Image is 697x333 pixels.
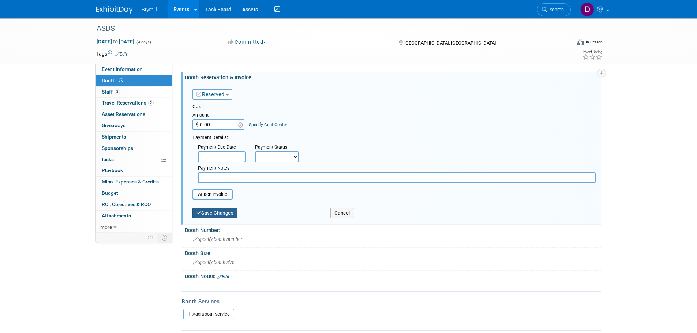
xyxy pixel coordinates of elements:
[115,89,120,94] span: 2
[96,98,172,109] a: Travel Reservations2
[102,167,123,173] span: Playbook
[102,77,124,83] span: Booth
[96,199,172,210] a: ROI, Objectives & ROO
[196,91,225,97] a: Reserved
[117,77,124,83] span: Booth not reserved yet
[585,39,603,45] div: In-Person
[185,225,601,234] div: Booth Number:
[193,260,235,265] span: Specify booth size
[96,154,172,165] a: Tasks
[217,274,229,279] a: Edit
[96,120,172,131] a: Giveaways
[157,233,172,242] td: Toggle Event Tabs
[102,145,133,151] span: Sponsorships
[249,122,287,127] a: Specify Cost Center
[102,213,131,219] span: Attachments
[148,100,154,106] span: 2
[577,39,584,45] img: Format-Inperson.png
[185,271,601,280] div: Booth Notes:
[404,40,496,46] span: [GEOGRAPHIC_DATA], [GEOGRAPHIC_DATA]
[547,7,564,12] span: Search
[102,179,159,185] span: Misc. Expenses & Credits
[102,134,126,140] span: Shipments
[102,100,154,106] span: Travel Reservations
[198,144,244,151] div: Payment Due Date
[96,6,133,14] img: ExhibitDay
[96,143,172,154] a: Sponsorships
[193,236,242,242] span: Specify booth number
[192,89,232,100] button: Reserved
[183,309,234,319] a: Add Booth Service
[102,122,125,128] span: Giveaways
[96,87,172,98] a: Staff2
[181,298,601,306] div: Booth Services
[96,50,127,57] td: Tags
[145,233,157,242] td: Personalize Event Tab Strip
[96,109,172,120] a: Asset Reservations
[582,50,602,54] div: Event Rating
[192,112,246,119] div: Amount
[142,7,157,12] span: Brymill
[185,248,601,257] div: Booth Size:
[96,188,172,199] a: Budget
[101,156,114,162] span: Tasks
[255,144,304,151] div: Payment Status
[102,111,145,117] span: Asset Reservations
[537,3,571,16] a: Search
[192,208,238,218] button: Save Changes
[96,222,172,233] a: more
[96,177,172,188] a: Misc. Expenses & Credits
[96,64,172,75] a: Event Information
[96,75,172,86] a: Booth
[198,165,596,172] div: Payment Notes
[192,132,596,141] div: Payment Details:
[102,201,151,207] span: ROI, Objectives & ROO
[102,66,143,72] span: Event Information
[100,224,112,230] span: more
[192,103,596,110] div: Cost:
[94,22,560,35] div: ASDS
[330,208,354,218] button: Cancel
[102,89,120,95] span: Staff
[102,190,118,196] span: Budget
[528,38,603,49] div: Event Format
[136,40,151,45] span: (4 days)
[96,165,172,176] a: Playbook
[96,211,172,222] a: Attachments
[580,3,594,16] img: Delaney Bryne
[112,39,119,45] span: to
[96,38,135,45] span: [DATE] [DATE]
[225,38,269,46] button: Committed
[115,52,127,57] a: Edit
[96,132,172,143] a: Shipments
[185,72,601,81] div: Booth Reservation & Invoice:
